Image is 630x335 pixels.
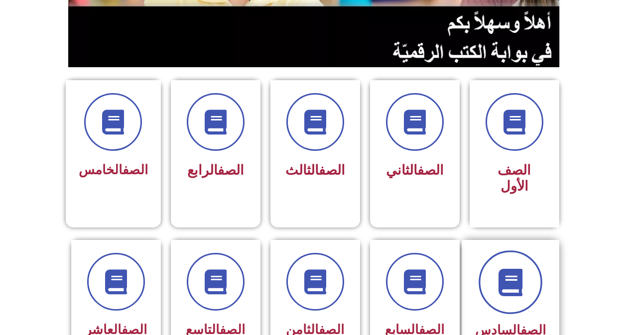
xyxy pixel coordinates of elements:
[285,162,345,178] span: الثالث
[386,162,444,178] span: الثاني
[498,162,531,194] span: الصف الأول
[319,162,345,178] a: الصف
[79,162,148,177] span: الخامس
[187,162,244,178] span: الرابع
[417,162,444,178] a: الصف
[123,162,148,177] a: الصف
[218,162,244,178] a: الصف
